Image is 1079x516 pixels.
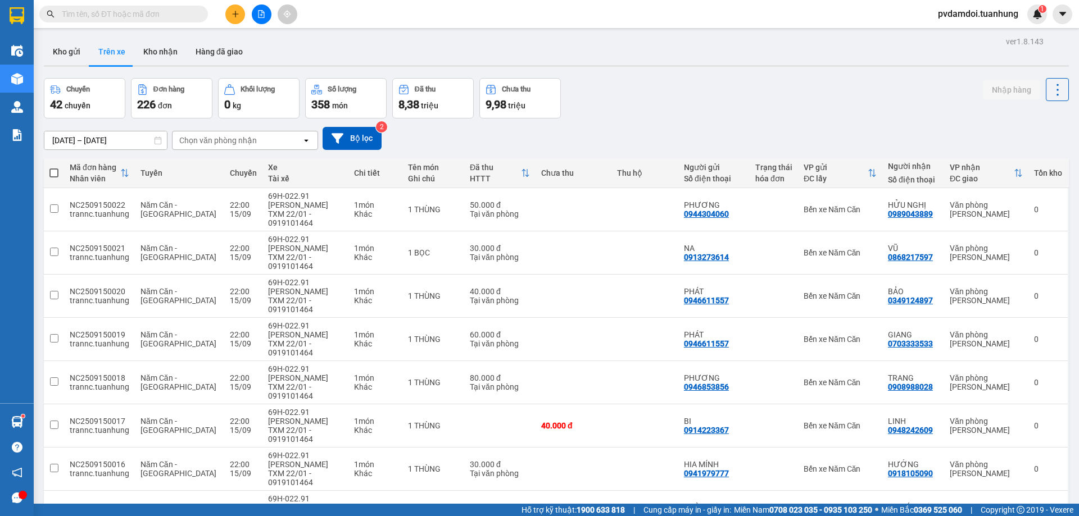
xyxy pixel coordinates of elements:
[62,8,194,20] input: Tìm tên, số ĐT hoặc mã đơn
[684,244,744,253] div: NA
[522,504,625,516] span: Hỗ trợ kỹ thuật:
[470,209,530,218] div: Tại văn phòng
[268,460,342,487] div: [PERSON_NAME] TXM 22/01 - 0919101464
[408,248,459,257] div: 1 BỌC
[11,101,23,113] img: warehouse-icon
[268,278,342,287] div: 69H-022.91
[888,373,939,382] div: TRANG
[140,168,219,177] div: Tuyến
[140,287,216,305] span: Năm Căn - [GEOGRAPHIC_DATA]
[415,85,436,93] div: Đã thu
[354,296,397,305] div: Khác
[328,85,356,93] div: Số lượng
[230,253,257,262] div: 15/09
[944,158,1028,188] th: Toggle SortBy
[408,291,459,300] div: 1 THÙNG
[268,191,342,200] div: 69H-022.91
[479,78,561,118] button: Chưa thu9,98 triệu
[65,27,74,36] span: environment
[268,364,342,373] div: 69H-022.91
[65,101,90,110] span: chuyến
[268,174,342,183] div: Tài xế
[888,162,939,171] div: Người nhận
[1032,9,1042,19] img: icon-new-feature
[1034,378,1062,387] div: 0
[230,426,257,435] div: 15/09
[70,503,129,512] div: NC2509150015
[323,127,382,150] button: Bộ lọc
[137,98,156,111] span: 226
[398,98,419,111] span: 8,38
[541,421,606,430] div: 40.000 đ
[888,426,933,435] div: 0948242609
[70,330,129,339] div: NC2509150019
[684,426,729,435] div: 0914223367
[268,408,342,417] div: 69H-022.91
[230,330,257,339] div: 22:00
[684,200,744,209] div: PHƯƠNG
[50,98,62,111] span: 42
[12,467,22,478] span: notification
[354,373,397,382] div: 1 món
[354,382,397,391] div: Khác
[65,7,159,21] b: [PERSON_NAME]
[684,469,729,478] div: 0941979777
[11,73,23,85] img: warehouse-icon
[470,200,530,209] div: 50.000 đ
[179,135,257,146] div: Chọn văn phòng nhận
[70,174,120,183] div: Nhân viên
[311,98,330,111] span: 358
[470,460,530,469] div: 30.000 đ
[268,330,342,357] div: [PERSON_NAME] TXM 22/01 - 0919101464
[684,174,744,183] div: Số điện thoại
[971,504,972,516] span: |
[230,200,257,209] div: 22:00
[875,508,878,512] span: ⚪️
[1017,506,1024,514] span: copyright
[268,163,342,172] div: Xe
[268,287,342,314] div: [PERSON_NAME] TXM 22/01 - 0919101464
[502,85,531,93] div: Chưa thu
[408,174,459,183] div: Ghi chú
[1040,5,1044,13] span: 1
[914,505,962,514] strong: 0369 525 060
[470,469,530,478] div: Tại văn phòng
[140,330,216,348] span: Năm Căn - [GEOGRAPHIC_DATA]
[408,464,459,473] div: 1 THÙNG
[70,296,129,305] div: trannc.tuanhung
[888,200,939,209] div: HỬU NGHỊ
[470,174,521,183] div: HTTT
[408,205,459,214] div: 1 THÙNG
[1034,168,1062,177] div: Tồn kho
[888,287,939,296] div: BẢO
[470,244,530,253] div: 30.000 đ
[70,460,129,469] div: NC2509150016
[140,417,216,435] span: Năm Căn - [GEOGRAPHIC_DATA]
[888,339,933,348] div: 0703333533
[187,38,252,65] button: Hàng đã giao
[70,244,129,253] div: NC2509150021
[12,442,22,453] span: question-circle
[232,10,239,18] span: plus
[230,373,257,382] div: 22:00
[804,291,877,300] div: Bến xe Năm Căn
[153,85,184,93] div: Đơn hàng
[70,287,129,296] div: NC2509150020
[470,339,530,348] div: Tại văn phòng
[1034,205,1062,214] div: 0
[798,158,882,188] th: Toggle SortBy
[464,158,536,188] th: Toggle SortBy
[11,416,23,428] img: warehouse-icon
[1034,421,1062,430] div: 0
[140,460,216,478] span: Năm Căn - [GEOGRAPHIC_DATA]
[233,101,241,110] span: kg
[230,469,257,478] div: 15/09
[70,382,129,391] div: trannc.tuanhung
[354,330,397,339] div: 1 món
[140,200,216,218] span: Năm Căn - [GEOGRAPHIC_DATA]
[241,85,275,93] div: Khối lượng
[633,504,635,516] span: |
[354,168,397,177] div: Chi tiết
[804,335,877,344] div: Bến xe Năm Căn
[804,174,868,183] div: ĐC lấy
